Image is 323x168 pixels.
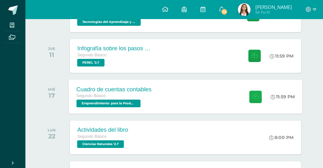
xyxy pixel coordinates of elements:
[221,8,228,15] span: 73
[48,87,55,92] div: MIÉ
[76,94,106,98] span: Segundo Básico
[77,127,128,133] div: Actividades del libro
[48,92,55,99] div: 17
[48,128,56,132] div: LUN
[77,140,124,148] span: Ciencias Naturales '2.1'
[76,100,140,107] span: Emprendimiento para la Productividad '2.1'
[269,135,293,140] div: 8:00 PM
[238,3,251,16] img: b748d445de11c12d5b2a0cb4e10c1f37.png
[48,51,55,59] div: 11
[76,86,151,93] div: Cuadro de cuentas contables
[77,18,141,26] span: Tecnologías del Aprendizaje y la Comunicación '2.1'
[255,4,292,10] span: [PERSON_NAME]
[271,94,295,100] div: 11:59 PM
[270,53,293,59] div: 11:59 PM
[48,46,55,51] div: JUE
[48,132,56,140] div: 22
[77,45,153,52] div: Infografía sobre los pasos para una buena confesión
[77,134,106,139] span: Segundo Básico
[77,53,106,57] span: Segundo Básico
[77,59,104,66] span: PEREL '2.1'
[255,10,292,15] span: Mi Perfil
